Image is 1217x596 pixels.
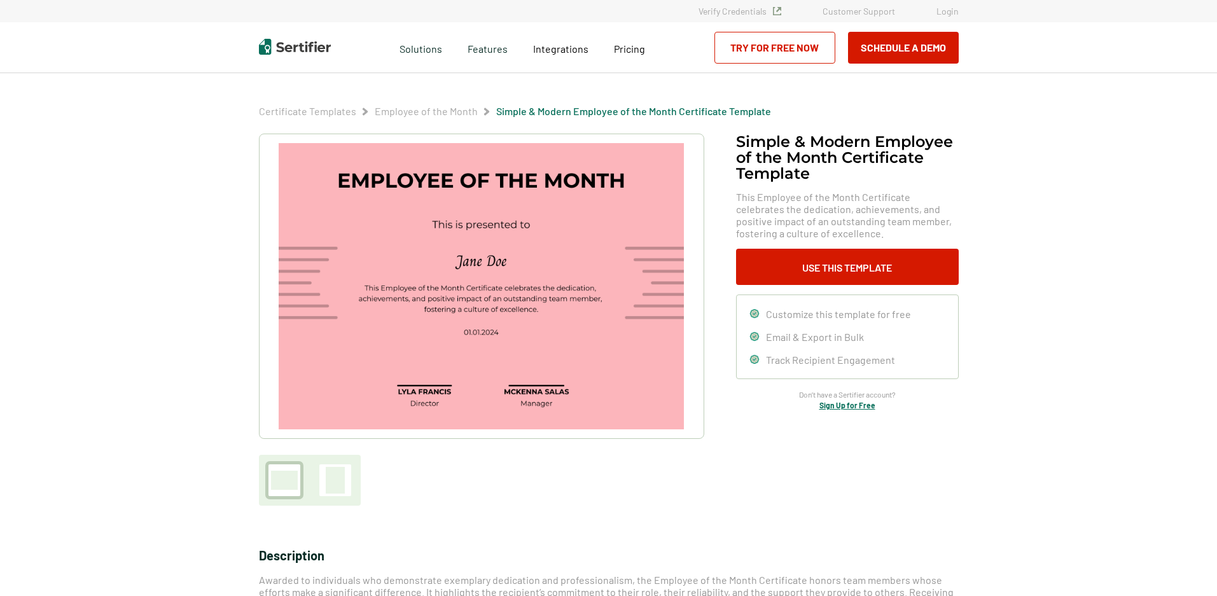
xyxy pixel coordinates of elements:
[259,105,356,118] span: Certificate Templates
[736,249,959,285] button: Use This Template
[496,105,771,117] a: Simple & Modern Employee of the Month Certificate Template
[714,32,835,64] a: Try for Free Now
[773,7,781,15] img: Verified
[468,39,508,55] span: Features
[533,39,588,55] a: Integrations
[819,401,875,410] a: Sign Up for Free
[823,6,895,17] a: Customer Support
[533,43,588,55] span: Integrations
[375,105,478,118] span: Employee of the Month
[614,39,645,55] a: Pricing
[736,134,959,181] h1: Simple & Modern Employee of the Month Certificate Template
[259,548,324,563] span: Description
[259,39,331,55] img: Sertifier | Digital Credentialing Platform
[614,43,645,55] span: Pricing
[375,105,478,117] a: Employee of the Month
[699,6,781,17] a: Verify Credentials
[766,331,864,343] span: Email & Export in Bulk
[496,105,771,118] span: Simple & Modern Employee of the Month Certificate Template
[766,308,911,320] span: Customize this template for free
[766,354,895,366] span: Track Recipient Engagement
[799,389,896,401] span: Don’t have a Sertifier account?
[400,39,442,55] span: Solutions
[279,143,683,429] img: Simple & Modern Employee of the Month Certificate Template
[936,6,959,17] a: Login
[259,105,356,117] a: Certificate Templates
[259,105,771,118] div: Breadcrumb
[736,191,959,239] span: This Employee of the Month Certificate celebrates the dedication, achievements, and positive impa...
